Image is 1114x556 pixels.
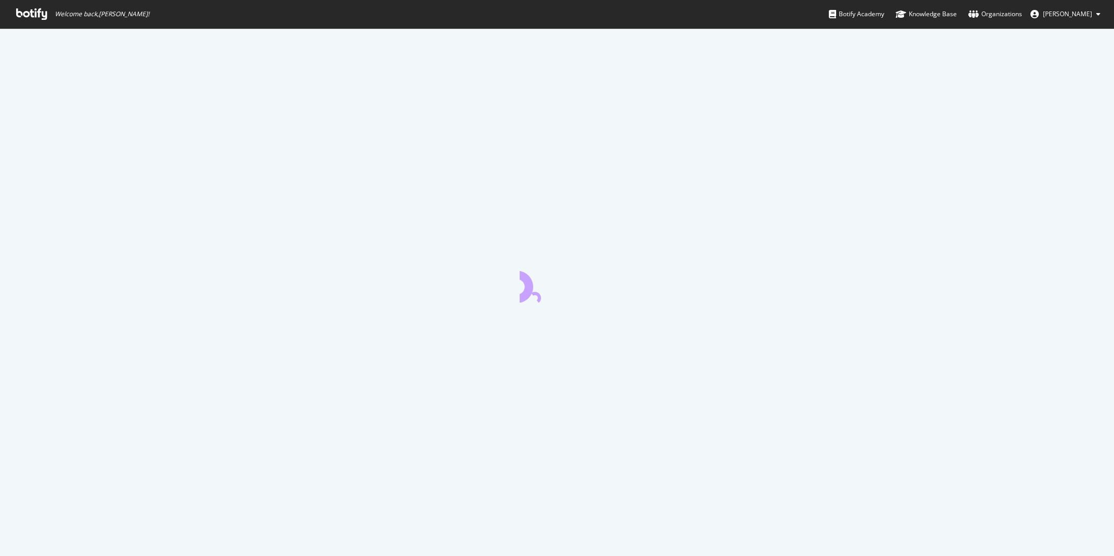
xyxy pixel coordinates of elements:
[829,9,884,19] div: Botify Academy
[1022,6,1109,22] button: [PERSON_NAME]
[55,10,149,18] span: Welcome back, [PERSON_NAME] !
[968,9,1022,19] div: Organizations
[896,9,957,19] div: Knowledge Base
[520,265,595,303] div: animation
[1043,9,1092,18] span: Shaun Dulleck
